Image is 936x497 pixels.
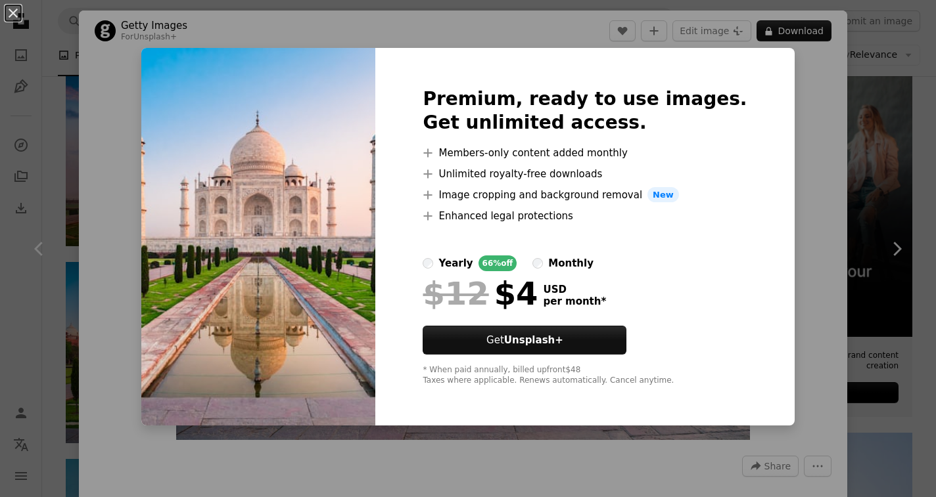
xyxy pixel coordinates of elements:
strong: Unsplash+ [504,334,563,346]
div: 66% off [479,255,517,271]
h2: Premium, ready to use images. Get unlimited access. [423,87,747,135]
div: * When paid annually, billed upfront $48 Taxes where applicable. Renews automatically. Cancel any... [423,365,747,386]
li: Enhanced legal protections [423,208,747,224]
img: premium_photo-1697729441569-f706fdd1f71c [141,48,375,426]
span: per month * [543,295,606,307]
span: USD [543,284,606,295]
input: monthly [532,258,543,269]
div: $4 [423,276,538,311]
div: monthly [548,255,594,271]
li: Members-only content added monthly [423,145,747,161]
input: yearly66%off [423,258,433,269]
li: Image cropping and background removal [423,187,747,203]
span: New [647,187,679,203]
span: $12 [423,276,488,311]
div: yearly [438,255,473,271]
li: Unlimited royalty-free downloads [423,166,747,182]
button: GetUnsplash+ [423,326,626,355]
